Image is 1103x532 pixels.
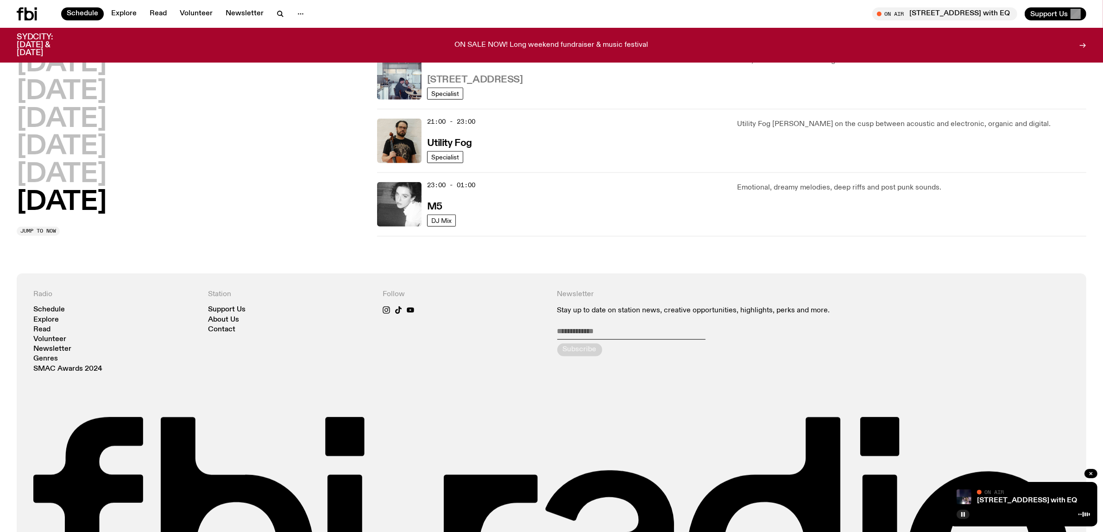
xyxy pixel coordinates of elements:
a: Genres [33,355,58,362]
a: SMAC Awards 2024 [33,366,102,373]
button: Support Us [1025,7,1086,20]
span: Support Us [1030,10,1068,18]
a: About Us [208,317,239,323]
p: Utility Fog [PERSON_NAME] on the cusp between acoustic and electronic, organic and digital. [737,119,1086,130]
h3: [STREET_ADDRESS] [427,75,523,85]
a: Schedule [61,7,104,20]
span: 21:00 - 23:00 [427,117,475,126]
p: Stay up to date on station news, creative opportunities, highlights, perks and more. [557,306,895,315]
a: Explore [106,7,142,20]
h3: Utility Fog [427,139,472,148]
button: [DATE] [17,51,107,77]
a: Newsletter [33,346,71,353]
button: [DATE] [17,134,107,160]
img: A black and white photo of Lilly wearing a white blouse and looking up at the camera. [377,182,422,227]
span: Specialist [431,90,459,97]
button: Jump to now [17,227,60,236]
span: Jump to now [20,228,56,234]
a: [STREET_ADDRESS] [427,73,523,85]
button: [DATE] [17,162,107,188]
h4: Follow [383,290,546,299]
span: 23:00 - 01:00 [427,181,475,190]
a: DJ Mix [427,215,456,227]
span: DJ Mix [431,217,452,224]
a: Contact [208,326,235,333]
a: Support Us [208,306,246,313]
p: Emotional, dreamy melodies, deep riffs and post punk sounds. [737,182,1086,193]
a: Volunteer [33,336,66,343]
a: Specialist [427,88,463,100]
img: Peter holds a cello, wearing a black graphic tee and glasses. He looks directly at the camera aga... [377,119,422,163]
button: Subscribe [557,343,602,356]
a: Utility Fog [427,137,472,148]
span: Specialist [431,154,459,161]
button: [DATE] [17,107,107,133]
a: [STREET_ADDRESS] with EQ [977,497,1077,504]
h4: Radio [33,290,197,299]
span: On Air [984,489,1004,495]
button: [DATE] [17,79,107,105]
img: Pat sits at a dining table with his profile facing the camera. Rhea sits to his left facing the c... [377,55,422,100]
a: Newsletter [220,7,269,20]
h3: M5 [427,202,442,212]
h4: Station [208,290,372,299]
a: Specialist [427,151,463,163]
a: Explore [33,317,59,323]
h4: Newsletter [557,290,895,299]
a: Read [144,7,172,20]
h3: SYDCITY: [DATE] & [DATE] [17,33,76,57]
a: Schedule [33,306,65,313]
button: On Air[STREET_ADDRESS] with EQ [872,7,1017,20]
p: ON SALE NOW! Long weekend fundraiser & music festival [455,41,649,50]
button: [DATE] [17,190,107,215]
a: Volunteer [174,7,218,20]
a: M5 [427,200,442,212]
a: Read [33,326,50,333]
